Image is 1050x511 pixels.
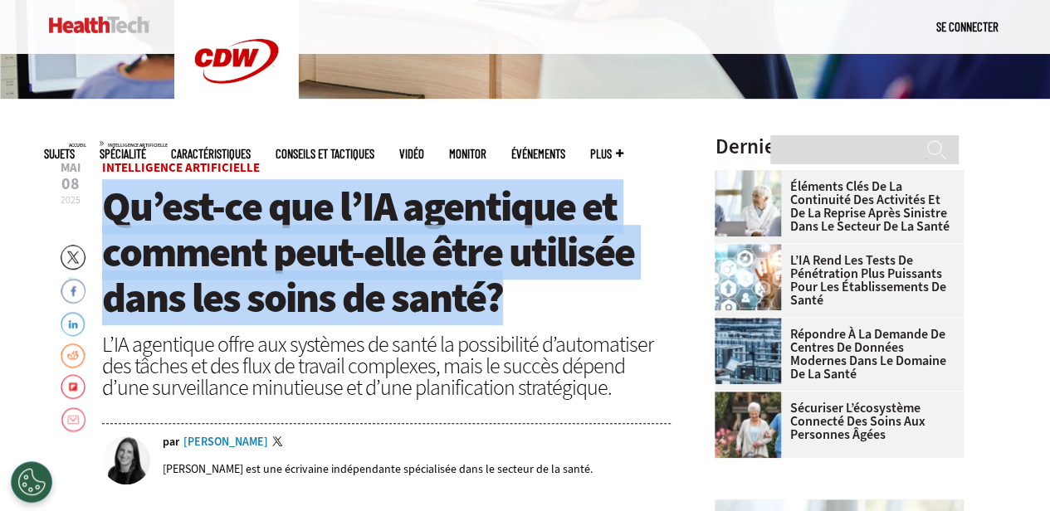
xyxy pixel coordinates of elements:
[61,193,81,207] font: 2025
[171,146,251,161] font: Caractéristiques
[715,392,781,458] img: une infirmière marche avec une femme âgée dans un jardin
[11,461,52,503] button: Ouvrir Préférences
[789,399,925,443] font: Sécuriser l’écosystème connecté des soins aux personnes âgées
[715,180,954,233] a: Éléments clés de la continuité des activités et de la reprise après sinistre dans le secteur de l...
[789,251,945,309] font: L’IA rend les tests de pénétration plus puissants pour les établissements de santé
[936,19,999,34] a: Se connecter
[789,325,945,382] font: Répondre à la demande de centres de données modernes dans le domaine de la santé
[163,434,179,450] font: par
[936,18,999,36] div: Menu utilisateur
[715,244,781,310] img: Concept de soins de santé et de piratage informatique
[102,436,150,484] img: Erin Laviola
[789,178,949,235] font: Éléments clés de la continuité des activités et de la reprise après sinistre dans le secteur de l...
[715,318,781,384] img: ingénieur avec ordinateur portable surplombant le centre de données
[171,148,251,160] a: Caractéristiques
[44,146,75,161] font: Sujets
[183,436,268,448] a: [PERSON_NAME]
[100,146,146,161] font: Spécialité
[399,148,424,160] a: Vidéo
[102,330,653,401] font: L’IA agentique offre aux systèmes de santé la possibilité d’automatiser des tâches et des flux de...
[449,146,486,161] font: MonITor
[276,146,374,161] font: Conseils et tactiques
[11,461,52,503] div: Paramètres des cookies
[183,434,268,450] font: [PERSON_NAME]
[399,146,424,161] font: Vidéo
[715,170,789,183] a: L'équipe d'intervention en cas d'incident discute autour d'une table
[715,254,954,307] a: L’IA rend les tests de pénétration plus puissants pour les établissements de santé
[449,148,486,160] a: MonITor
[715,170,781,236] img: L'équipe d'intervention en cas d'incident discute autour d'une table
[61,173,80,195] font: 08
[102,179,634,325] font: Qu’est-ce que l’IA agentique et comment peut-elle être utilisée dans les soins de santé?
[163,461,593,477] font: [PERSON_NAME] est une écrivaine indépendante spécialisée dans le secteur de la santé.
[276,148,374,160] a: Conseils et tactiques
[715,318,789,331] a: ingénieur avec ordinateur portable surplombant le centre de données
[715,244,789,257] a: Concept de soins de santé et de piratage informatique
[715,392,789,405] a: une infirmière marche avec une femme âgée dans un jardin
[511,148,565,160] a: Événements
[511,146,565,161] font: Événements
[49,17,149,33] img: Accueil
[715,328,954,381] a: Répondre à la demande de centres de données modernes dans le domaine de la santé
[715,133,862,160] font: Derniers articles
[590,146,612,161] font: Plus
[715,401,954,441] a: Sécuriser l’écosystème connecté des soins aux personnes âgées
[174,109,299,127] a: CDW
